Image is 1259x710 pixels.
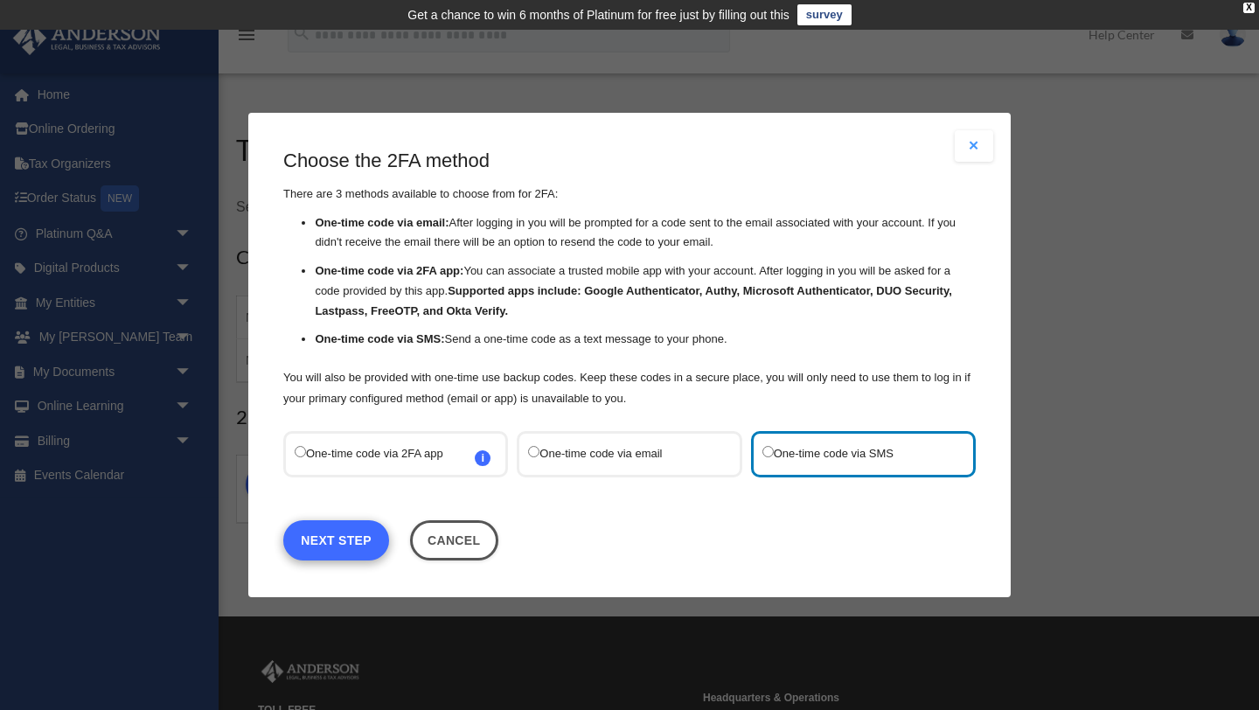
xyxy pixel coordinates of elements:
[410,520,498,560] button: Close this dialog window
[315,264,463,277] strong: One-time code via 2FA app:
[315,333,444,346] strong: One-time code via SMS:
[528,442,713,466] label: One-time code via email
[315,261,976,321] li: You can associate a trusted mobile app with your account. After logging in you will be asked for ...
[955,130,993,162] button: Close modal
[295,442,479,466] label: One-time code via 2FA app
[1243,3,1255,13] div: close
[283,367,976,409] p: You will also be provided with one-time use backup codes. Keep these codes in a secure place, you...
[528,446,539,457] input: One-time code via email
[315,213,976,254] li: After logging in you will be prompted for a code sent to the email associated with your account. ...
[315,284,951,317] strong: Supported apps include: Google Authenticator, Authy, Microsoft Authenticator, DUO Security, Lastp...
[475,450,490,466] span: i
[407,4,789,25] div: Get a chance to win 6 months of Platinum for free just by filling out this
[797,4,852,25] a: survey
[762,442,947,466] label: One-time code via SMS
[295,446,306,457] input: One-time code via 2FA appi
[283,520,389,560] a: Next Step
[315,331,976,351] li: Send a one-time code as a text message to your phone.
[283,148,976,409] div: There are 3 methods available to choose from for 2FA:
[283,148,976,175] h3: Choose the 2FA method
[315,216,449,229] strong: One-time code via email:
[762,446,774,457] input: One-time code via SMS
